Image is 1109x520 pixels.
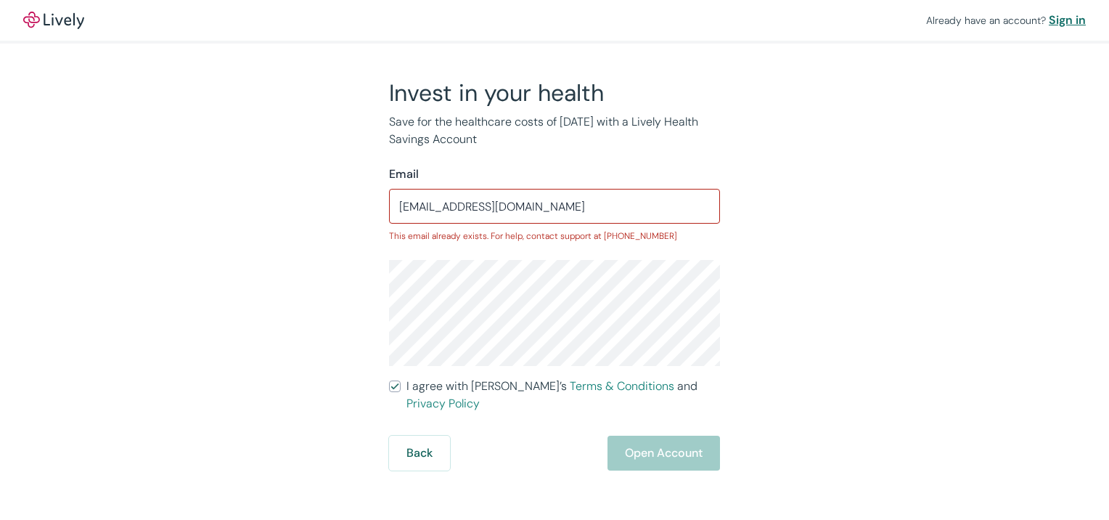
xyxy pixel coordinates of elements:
a: Sign in [1049,12,1086,29]
img: Lively [23,12,84,29]
p: Save for the healthcare costs of [DATE] with a Lively Health Savings Account [389,113,720,148]
a: Privacy Policy [406,396,480,411]
button: Back [389,436,450,471]
label: Email [389,166,419,183]
a: Terms & Conditions [570,378,674,394]
a: LivelyLively [23,12,84,29]
h2: Invest in your health [389,78,720,107]
p: This email already exists. For help, contact support at [PHONE_NUMBER] [389,229,720,243]
span: I agree with [PERSON_NAME]’s and [406,378,720,413]
div: Already have an account? [926,12,1086,29]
